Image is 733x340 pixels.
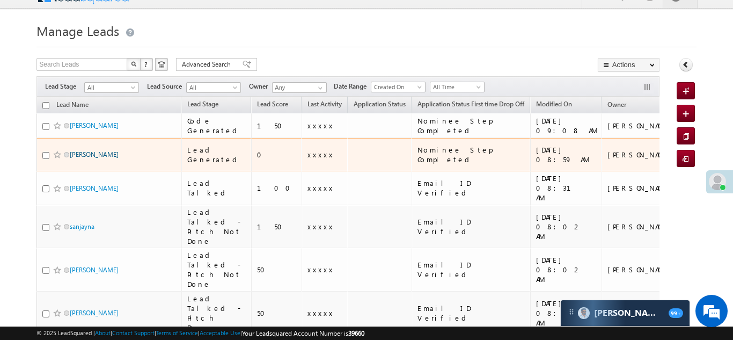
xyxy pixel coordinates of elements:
div: 150 [257,121,297,131]
div: 0 [257,150,297,160]
a: Application Status First time Drop Off [412,98,530,112]
a: [PERSON_NAME] [70,150,119,158]
button: ? [140,58,153,71]
span: Your Leadsquared Account Number is [242,329,364,337]
span: Owner [607,100,626,108]
a: [PERSON_NAME] [70,184,119,192]
a: Show All Items [312,83,326,93]
div: Code Generated [187,116,246,135]
div: [DATE] 08:59 AM [536,145,597,164]
div: [DATE] 09:08 AM [536,116,597,135]
div: 50 [257,308,297,318]
img: carter-drag [567,308,576,316]
span: Carter [594,308,663,318]
a: sanjayna [70,222,94,230]
div: Lead Talked - Pitch Done [187,294,246,332]
span: xxxxx [307,265,334,274]
div: [PERSON_NAME] [607,183,678,193]
span: © 2025 LeadSquared | | | | | [36,328,364,338]
span: xxxxx [307,183,334,192]
span: 99+ [669,308,683,318]
div: [PERSON_NAME] [607,222,678,232]
div: [PERSON_NAME] [607,265,678,274]
input: Check all records [42,102,49,109]
span: All [187,83,238,92]
div: [PERSON_NAME] [607,150,678,160]
div: [DATE] 08:00 AM [536,299,597,328]
div: Email ID Verified [417,217,525,236]
div: 100 [257,183,297,193]
a: Acceptable Use [200,329,240,336]
span: xxxxx [307,150,334,159]
span: Application Status [354,100,406,108]
span: xxxxx [307,121,334,130]
div: Email ID Verified [417,178,525,198]
img: Search [131,61,136,67]
span: ? [144,60,149,69]
a: [PERSON_NAME] [70,309,119,317]
a: All [186,82,241,93]
a: Modified On [531,98,577,112]
a: [PERSON_NAME] [70,121,119,129]
span: All Time [430,82,481,92]
span: xxxxx [307,308,334,317]
span: Date Range [334,82,371,91]
div: Lead Talked [187,178,246,198]
span: Modified On [536,100,572,108]
div: Lead Generated [187,145,246,164]
a: [PERSON_NAME] [70,266,119,274]
a: All [84,82,139,93]
a: All Time [430,82,485,92]
div: [DATE] 08:02 AM [536,255,597,284]
div: Lead Talked - Pitch Not Done [187,207,246,246]
span: 39660 [348,329,364,337]
span: All [85,83,136,92]
div: Nominee Step Completed [417,116,525,135]
a: Application Status [348,98,411,112]
a: Created On [371,82,426,92]
a: Lead Stage [182,98,224,112]
a: Terms of Service [156,329,198,336]
span: Lead Source [147,82,186,91]
span: Manage Leads [36,22,119,39]
div: Email ID Verified [417,303,525,323]
div: 50 [257,265,297,274]
a: Lead Name [51,99,94,113]
span: Lead Stage [187,100,218,108]
input: Type to Search [272,82,327,93]
a: Lead Score [252,98,294,112]
span: xxxxx [307,222,334,231]
a: Contact Support [112,329,155,336]
a: About [95,329,111,336]
div: carter-dragCarter[PERSON_NAME]99+ [560,300,690,327]
button: Actions [598,58,659,71]
span: Advanced Search [182,60,234,69]
span: Application Status First time Drop Off [417,100,524,108]
div: Nominee Step Completed [417,145,525,164]
span: Created On [371,82,422,92]
div: [DATE] 08:31 AM [536,173,597,202]
div: Lead Talked - Pitch Not Done [187,250,246,289]
img: Carter [578,307,590,319]
a: Last Activity [302,98,347,112]
div: Email ID Verified [417,260,525,279]
div: 150 [257,222,297,232]
span: Lead Stage [45,82,84,91]
span: Owner [249,82,272,91]
div: [PERSON_NAME] [607,121,678,131]
span: Lead Score [257,100,288,108]
div: [DATE] 08:02 AM [536,212,597,241]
